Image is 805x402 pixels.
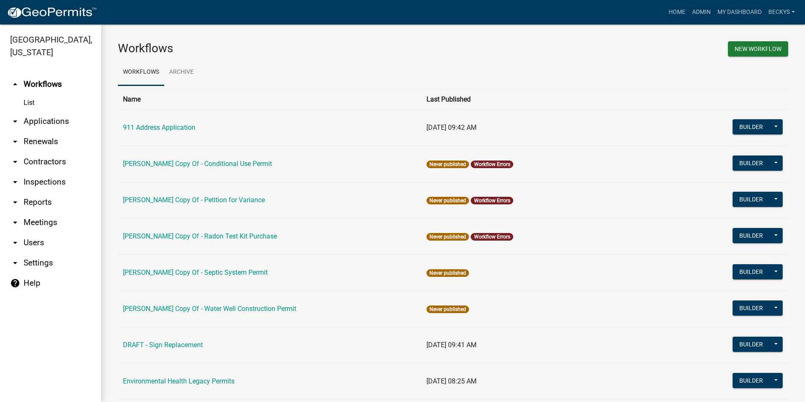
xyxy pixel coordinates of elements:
[123,305,296,313] a: [PERSON_NAME] Copy Of - Water Well Construction Permit
[426,123,477,131] span: [DATE] 09:42 AM
[733,264,770,279] button: Builder
[733,228,770,243] button: Builder
[123,341,203,349] a: DRAFT - Sign Replacement
[426,233,469,241] span: Never published
[426,161,469,168] span: Never published
[10,177,20,187] i: arrow_drop_down
[10,79,20,89] i: arrow_drop_up
[714,4,765,20] a: My Dashboard
[118,59,164,86] a: Workflows
[10,157,20,167] i: arrow_drop_down
[421,89,687,110] th: Last Published
[10,278,20,288] i: help
[733,192,770,207] button: Builder
[733,155,770,171] button: Builder
[123,232,277,240] a: [PERSON_NAME] Copy Of - Radon Test Kit Purchase
[10,258,20,268] i: arrow_drop_down
[123,196,265,204] a: [PERSON_NAME] Copy Of - Petition for Variance
[733,119,770,134] button: Builder
[733,300,770,316] button: Builder
[123,123,195,131] a: 911 Address Application
[426,269,469,277] span: Never published
[123,377,235,385] a: Environmental Health Legacy Permits
[689,4,714,20] a: Admin
[10,217,20,228] i: arrow_drop_down
[474,198,510,204] a: Workflow Errors
[118,41,447,56] h3: Workflows
[474,161,510,167] a: Workflow Errors
[426,341,477,349] span: [DATE] 09:41 AM
[123,268,268,276] a: [PERSON_NAME] Copy Of - Septic System Permit
[474,234,510,240] a: Workflow Errors
[10,116,20,126] i: arrow_drop_down
[733,373,770,388] button: Builder
[665,4,689,20] a: Home
[10,197,20,207] i: arrow_drop_down
[765,4,798,20] a: beckys
[118,89,421,110] th: Name
[733,337,770,352] button: Builder
[728,41,788,56] button: New Workflow
[10,238,20,248] i: arrow_drop_down
[164,59,199,86] a: Archive
[10,137,20,147] i: arrow_drop_down
[123,160,272,168] a: [PERSON_NAME] Copy Of - Conditional Use Permit
[426,197,469,204] span: Never published
[426,306,469,313] span: Never published
[426,377,477,385] span: [DATE] 08:25 AM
